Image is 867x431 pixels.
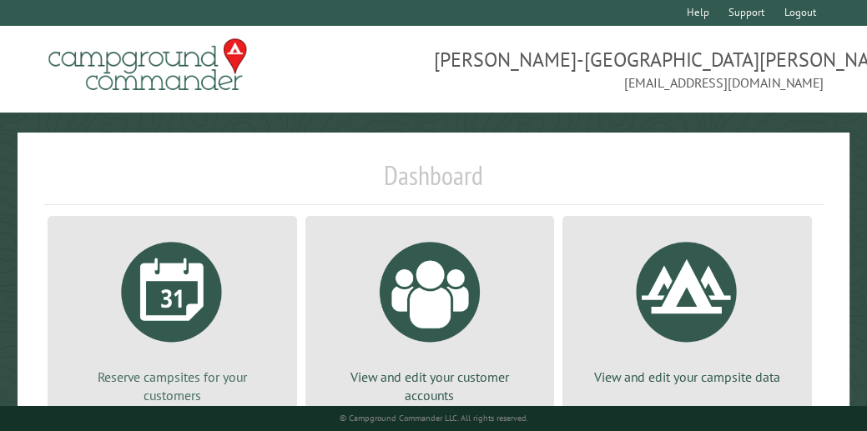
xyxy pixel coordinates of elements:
[68,229,277,405] a: Reserve campsites for your customers
[325,368,535,405] p: View and edit your customer accounts
[434,46,824,93] span: [PERSON_NAME]-[GEOGRAPHIC_DATA][PERSON_NAME] [EMAIL_ADDRESS][DOMAIN_NAME]
[43,33,252,98] img: Campground Commander
[340,413,528,423] small: © Campground Commander LLC. All rights reserved.
[68,368,277,405] p: Reserve campsites for your customers
[325,229,535,405] a: View and edit your customer accounts
[43,159,824,205] h1: Dashboard
[582,368,792,386] p: View and edit your campsite data
[582,229,792,386] a: View and edit your campsite data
